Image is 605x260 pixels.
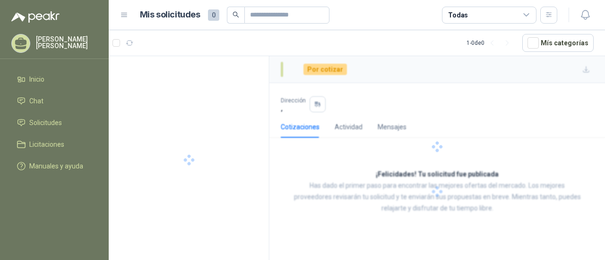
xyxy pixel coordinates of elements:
[11,70,97,88] a: Inicio
[233,11,239,18] span: search
[29,139,64,150] span: Licitaciones
[467,35,515,50] div: 1 - 0 de 0
[208,9,219,21] span: 0
[140,8,200,22] h1: Mis solicitudes
[11,157,97,175] a: Manuales y ayuda
[11,135,97,153] a: Licitaciones
[36,36,97,49] p: [PERSON_NAME] [PERSON_NAME]
[29,117,62,128] span: Solicitudes
[29,96,43,106] span: Chat
[29,161,83,171] span: Manuales y ayuda
[522,34,594,52] button: Mís categorías
[11,114,97,132] a: Solicitudes
[11,11,60,23] img: Logo peakr
[11,92,97,110] a: Chat
[29,74,44,84] span: Inicio
[448,10,468,20] div: Todas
